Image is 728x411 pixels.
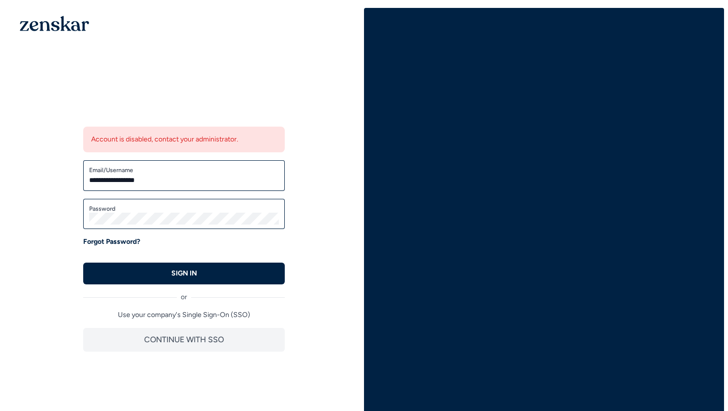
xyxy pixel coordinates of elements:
label: Password [89,205,279,213]
p: Use your company's Single Sign-On (SSO) [83,310,285,320]
img: 1OGAJ2xQqyY4LXKgY66KYq0eOWRCkrZdAb3gUhuVAqdWPZE9SRJmCz+oDMSn4zDLXe31Ii730ItAGKgCKgCCgCikA4Av8PJUP... [20,16,89,31]
button: CONTINUE WITH SSO [83,328,285,352]
p: SIGN IN [171,269,197,278]
div: or [83,284,285,302]
a: Forgot Password? [83,237,140,247]
button: SIGN IN [83,263,285,284]
div: Account is disabled, contact your administrator. [83,127,285,152]
label: Email/Username [89,166,279,174]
